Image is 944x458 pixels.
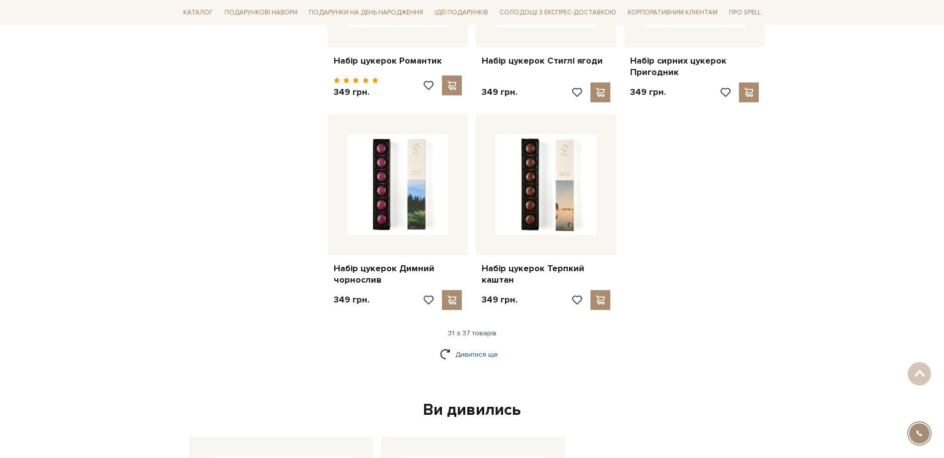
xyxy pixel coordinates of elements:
[624,5,722,20] a: Корпоративним клієнтам
[220,5,301,20] a: Подарункові набори
[482,86,517,98] p: 349 грн.
[305,5,427,20] a: Подарунки на День народження
[179,5,217,20] a: Каталог
[185,400,759,421] div: Ви дивились
[334,263,462,286] a: Набір цукерок Димний чорнослив
[334,294,369,305] p: 349 грн.
[175,329,769,338] div: 31 з 37 товарів
[725,5,765,20] a: Про Spell
[431,5,492,20] a: Ідеї подарунків
[482,55,610,67] a: Набір цукерок Стиглі ягоди
[334,86,379,98] p: 349 грн.
[630,86,666,98] p: 349 грн.
[334,55,462,67] a: Набір цукерок Романтик
[630,55,759,78] a: Набір сирних цукерок Пригодник
[496,4,620,21] a: Солодощі з експрес-доставкою
[440,346,505,363] a: Дивитися ще
[482,263,610,286] a: Набір цукерок Терпкий каштан
[482,294,517,305] p: 349 грн.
